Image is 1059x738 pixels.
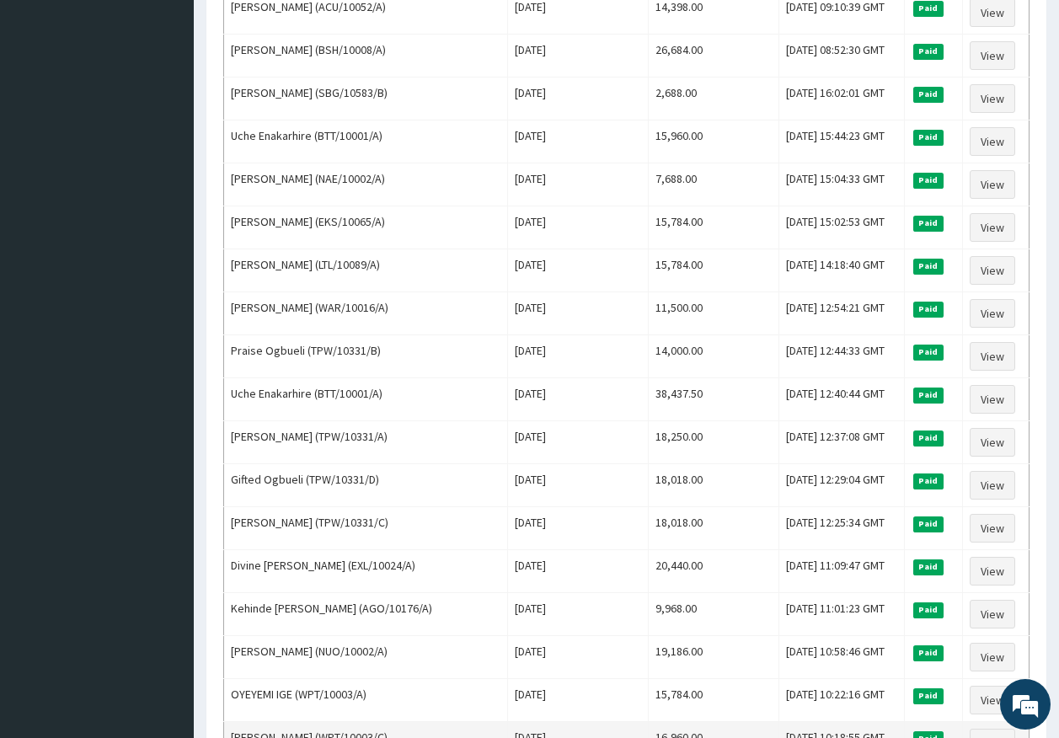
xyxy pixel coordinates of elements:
[778,78,904,120] td: [DATE] 16:02:01 GMT
[970,514,1015,543] a: View
[508,593,649,636] td: [DATE]
[649,679,779,722] td: 15,784.00
[649,249,779,292] td: 15,784.00
[508,421,649,464] td: [DATE]
[778,507,904,550] td: [DATE] 12:25:34 GMT
[970,256,1015,285] a: View
[224,593,508,636] td: Kehinde [PERSON_NAME] (AGO/10176/A)
[649,593,779,636] td: 9,968.00
[649,507,779,550] td: 18,018.00
[970,428,1015,457] a: View
[98,212,233,382] span: We're online!
[224,35,508,78] td: [PERSON_NAME] (BSH/10008/A)
[649,163,779,206] td: 7,688.00
[970,600,1015,628] a: View
[970,342,1015,371] a: View
[778,163,904,206] td: [DATE] 15:04:33 GMT
[224,120,508,163] td: Uche Enakarhire (BTT/10001/A)
[778,335,904,378] td: [DATE] 12:44:33 GMT
[508,120,649,163] td: [DATE]
[970,643,1015,671] a: View
[649,464,779,507] td: 18,018.00
[913,559,944,575] span: Paid
[970,686,1015,714] a: View
[508,35,649,78] td: [DATE]
[224,292,508,335] td: [PERSON_NAME] (WAR/10016/A)
[778,421,904,464] td: [DATE] 12:37:08 GMT
[224,421,508,464] td: [PERSON_NAME] (TPW/10331/A)
[508,163,649,206] td: [DATE]
[508,636,649,679] td: [DATE]
[508,292,649,335] td: [DATE]
[224,464,508,507] td: Gifted Ogbueli (TPW/10331/D)
[508,206,649,249] td: [DATE]
[970,41,1015,70] a: View
[913,302,944,317] span: Paid
[508,550,649,593] td: [DATE]
[970,557,1015,586] a: View
[88,94,283,116] div: Chat with us now
[224,249,508,292] td: [PERSON_NAME] (LTL/10089/A)
[649,120,779,163] td: 15,960.00
[913,388,944,403] span: Paid
[970,385,1015,414] a: View
[31,84,68,126] img: d_794563401_company_1708531726252_794563401
[778,378,904,421] td: [DATE] 12:40:44 GMT
[778,464,904,507] td: [DATE] 12:29:04 GMT
[649,35,779,78] td: 26,684.00
[970,299,1015,328] a: View
[224,550,508,593] td: Divine [PERSON_NAME] (EXL/10024/A)
[913,345,944,360] span: Paid
[913,87,944,102] span: Paid
[913,259,944,274] span: Paid
[224,206,508,249] td: [PERSON_NAME] (EKS/10065/A)
[508,249,649,292] td: [DATE]
[913,216,944,231] span: Paid
[224,78,508,120] td: [PERSON_NAME] (SBG/10583/B)
[778,636,904,679] td: [DATE] 10:58:46 GMT
[276,8,317,49] div: Minimize live chat window
[8,460,321,519] textarea: Type your message and hit 'Enter'
[913,602,944,618] span: Paid
[913,688,944,703] span: Paid
[649,421,779,464] td: 18,250.00
[649,335,779,378] td: 14,000.00
[778,593,904,636] td: [DATE] 11:01:23 GMT
[508,378,649,421] td: [DATE]
[508,78,649,120] td: [DATE]
[649,636,779,679] td: 19,186.00
[970,170,1015,199] a: View
[970,471,1015,500] a: View
[913,1,944,16] span: Paid
[913,430,944,446] span: Paid
[778,292,904,335] td: [DATE] 12:54:21 GMT
[913,645,944,660] span: Paid
[970,127,1015,156] a: View
[970,84,1015,113] a: View
[913,130,944,145] span: Paid
[224,378,508,421] td: Uche Enakarhire (BTT/10001/A)
[778,550,904,593] td: [DATE] 11:09:47 GMT
[778,249,904,292] td: [DATE] 14:18:40 GMT
[778,206,904,249] td: [DATE] 15:02:53 GMT
[649,78,779,120] td: 2,688.00
[778,679,904,722] td: [DATE] 10:22:16 GMT
[224,507,508,550] td: [PERSON_NAME] (TPW/10331/C)
[913,173,944,188] span: Paid
[913,44,944,59] span: Paid
[508,335,649,378] td: [DATE]
[913,473,944,489] span: Paid
[649,550,779,593] td: 20,440.00
[224,679,508,722] td: OYEYEMI IGE (WPT/10003/A)
[508,507,649,550] td: [DATE]
[970,213,1015,242] a: View
[649,378,779,421] td: 38,437.50
[508,679,649,722] td: [DATE]
[778,35,904,78] td: [DATE] 08:52:30 GMT
[224,335,508,378] td: Praise Ogbueli (TPW/10331/B)
[508,464,649,507] td: [DATE]
[649,292,779,335] td: 11,500.00
[649,206,779,249] td: 15,784.00
[778,120,904,163] td: [DATE] 15:44:23 GMT
[913,516,944,532] span: Paid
